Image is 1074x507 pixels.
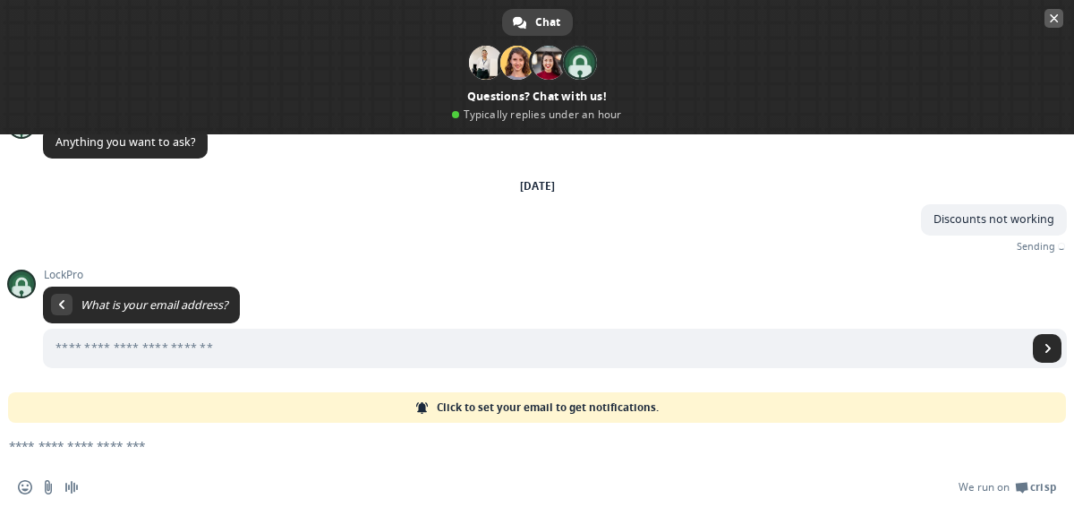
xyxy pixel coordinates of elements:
[55,134,195,150] span: Anything you want to ask?
[1030,480,1056,494] span: Crisp
[437,392,659,423] span: Click to set your email to get notifications.
[1044,9,1063,28] span: Close chat
[41,480,55,494] span: Send a file
[43,269,1067,281] span: LockPro
[9,438,1008,454] textarea: Compose your message...
[502,9,573,36] div: Chat
[81,297,227,313] span: What is your email address?
[959,480,1010,494] span: We run on
[535,9,560,36] span: Chat
[959,480,1056,494] a: We run onCrisp
[18,480,32,494] span: Insert an emoji
[520,181,555,192] div: [DATE]
[1017,240,1055,253] span: Sending
[64,480,79,494] span: Audio message
[1033,334,1061,363] span: Send
[43,329,1027,368] input: Enter your email address...
[933,211,1054,227] span: Discounts not working
[51,294,72,315] div: Return to message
